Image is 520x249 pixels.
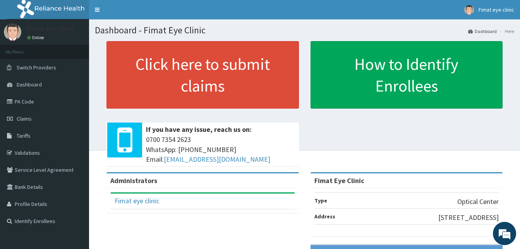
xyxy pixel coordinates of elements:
a: Click here to submit claims [106,41,299,109]
a: [EMAIL_ADDRESS][DOMAIN_NAME] [164,155,270,164]
img: User Image [464,5,474,15]
p: Optical Center [457,197,499,207]
b: Type [314,197,327,204]
p: Fimat eye clinic [27,25,74,32]
span: We're online! [45,75,107,153]
strong: Fimat Eye Clinic [314,176,364,185]
span: 0700 7354 2623 WhatsApp: [PHONE_NUMBER] Email: [146,135,295,164]
h1: Dashboard - Fimat Eye Clinic [95,25,514,35]
span: Fimat eye clinic [479,6,514,13]
img: User Image [4,23,21,41]
textarea: Type your message and hit 'Enter' [4,166,148,194]
a: Online [27,35,46,40]
a: How to Identify Enrollees [311,41,503,109]
a: Fimat eye clinic [115,196,159,205]
p: [STREET_ADDRESS] [438,213,499,223]
img: d_794563401_company_1708531726252_794563401 [14,39,31,58]
span: Switch Providers [17,64,56,71]
li: Here [498,28,514,35]
span: Claims [17,115,32,122]
b: Administrators [110,176,157,185]
span: Dashboard [17,81,42,88]
div: Minimize live chat window [127,4,146,22]
a: Dashboard [468,28,497,35]
span: Tariffs [17,132,31,139]
b: If you have any issue, reach us on: [146,125,252,134]
div: Chat with us now [40,43,130,54]
b: Address [314,213,335,220]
